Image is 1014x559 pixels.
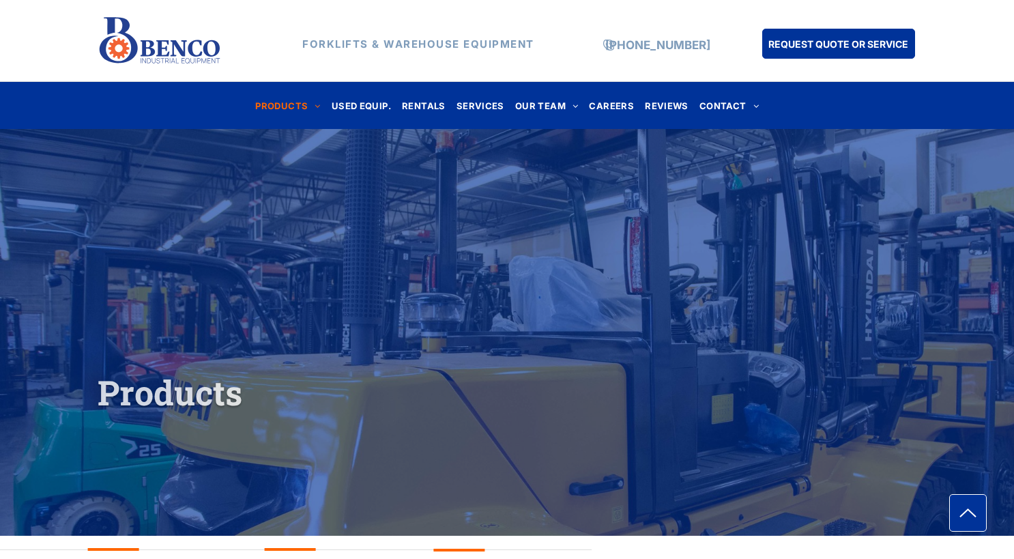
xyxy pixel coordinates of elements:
strong: FORKLIFTS & WAREHOUSE EQUIPMENT [302,38,534,51]
a: CAREERS [583,96,639,115]
a: SERVICES [451,96,510,115]
a: [PHONE_NUMBER] [605,38,710,52]
a: REVIEWS [639,96,694,115]
a: PRODUCTS [250,96,326,115]
a: RENTALS [396,96,451,115]
a: REQUEST QUOTE OR SERVICE [762,29,915,59]
a: CONTACT [694,96,764,115]
a: OUR TEAM [510,96,584,115]
span: REQUEST QUOTE OR SERVICE [768,31,908,57]
span: Products [98,370,242,415]
a: USED EQUIP. [326,96,396,115]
